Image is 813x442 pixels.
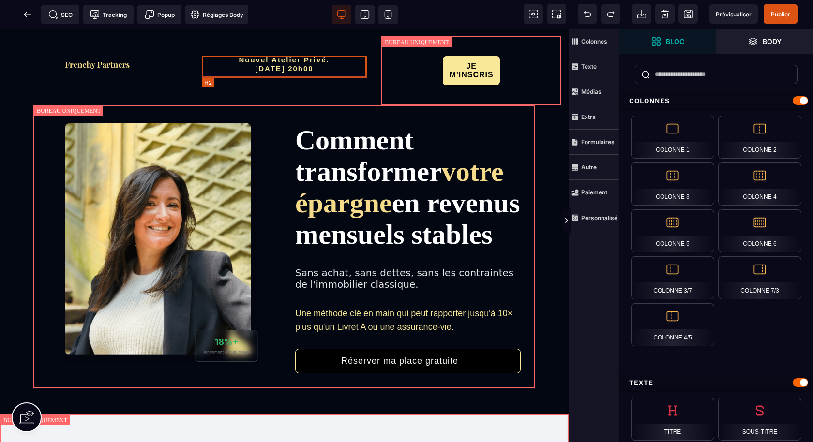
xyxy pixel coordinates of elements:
[18,5,37,24] span: Retour
[581,189,607,196] strong: Paiement
[631,162,714,206] div: Colonne 3
[295,320,521,344] button: Réserver ma place gratuite
[631,116,714,159] div: Colonne 1
[41,5,79,24] span: Métadata SEO
[83,5,134,24] span: Code de suivi
[295,280,512,303] span: Une méthode clé en main qui peut rapporter jusqu'à 10× plus qu'un Livret A ou une assurance-vie.
[631,209,714,252] div: Colonne 5
[718,398,801,441] div: Sous-titre
[631,303,714,346] div: Colonne 4/5
[718,256,801,299] div: Colonne 7/3
[718,162,801,206] div: Colonne 4
[581,38,607,45] strong: Colonnes
[569,29,619,54] span: Colonnes
[619,374,813,392] div: Texte
[666,38,684,45] strong: Bloc
[295,95,414,127] span: Comment
[763,38,782,45] strong: Body
[137,5,181,24] span: Créer une alerte modale
[631,398,714,441] div: Titre
[581,138,615,146] strong: Formulaires
[631,256,714,299] div: Colonne 3/7
[632,4,651,24] span: Importer
[569,180,619,205] span: Paiement
[378,5,398,24] span: Voir mobile
[716,29,813,54] span: Ouvrir les calques
[771,11,790,18] span: Publier
[569,79,619,104] span: Médias
[442,27,500,57] button: JE M'INSCRIS
[524,4,543,24] span: Voir les composants
[295,238,521,261] div: Sans achat, sans dettes, sans les contraintes de l'immobilier classique.
[145,10,175,19] span: Popup
[355,5,375,24] span: Voir tablette
[581,88,602,95] strong: Médias
[718,116,801,159] div: Colonne 2
[64,31,131,40] img: f2a3730b544469f405c58ab4be6274e8_Capture_d%E2%80%99e%CC%81cran_2025-09-01_a%CC%80_20.57.27.png
[718,209,801,252] div: Colonne 6
[62,90,259,335] img: f2a836cbdba2297919ae17fac1211126_Capture_d%E2%80%99e%CC%81cran_2025-09-01_a%CC%80_21.00.57-min.png
[202,27,367,49] h2: Nouvel Atelier Privé: [DATE] 20h00
[678,4,698,24] span: Enregistrer
[581,163,597,171] strong: Autre
[716,11,752,18] span: Prévisualiser
[569,130,619,155] span: Formulaires
[332,5,351,24] span: Voir bureau
[185,5,248,24] span: Favicon
[569,155,619,180] span: Autre
[295,127,442,158] span: transformer
[655,4,675,24] span: Nettoyage
[190,10,243,19] span: Réglages Body
[709,4,758,24] span: Aperçu
[581,113,596,120] strong: Extra
[581,63,597,70] strong: Texte
[90,10,127,19] span: Tracking
[764,4,798,24] span: Enregistrer le contenu
[569,104,619,130] span: Extra
[295,158,527,221] span: en revenus mensuels stables
[619,206,629,236] span: Afficher les vues
[547,4,566,24] span: Capture d'écran
[569,54,619,79] span: Texte
[578,4,597,24] span: Défaire
[601,4,620,24] span: Rétablir
[619,92,813,110] div: Colonnes
[569,205,619,230] span: Personnalisé
[48,10,73,19] span: SEO
[581,214,617,221] strong: Personnalisé
[619,29,716,54] span: Ouvrir les blocs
